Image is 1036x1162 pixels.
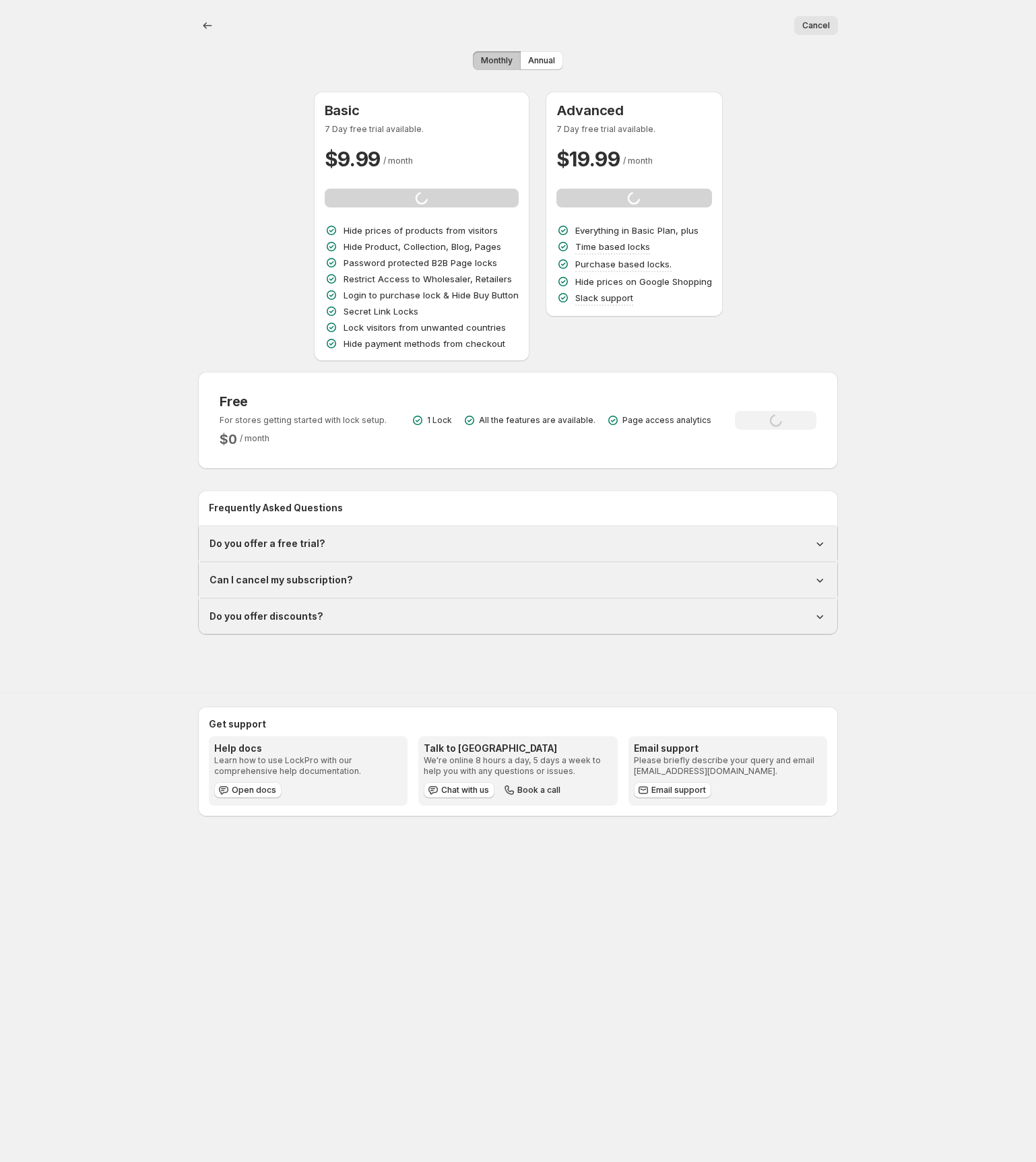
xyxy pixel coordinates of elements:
[424,742,612,755] h3: Talk to [GEOGRAPHIC_DATA]
[220,415,387,426] p: For stores getting started with lock setup.
[220,431,237,447] h2: $ 0
[520,51,563,70] button: Annual
[575,257,672,271] p: Purchase based locks.
[209,573,353,587] h1: Can I cancel my subscription?
[220,393,387,410] h3: Free
[209,610,323,623] h1: Do you offer discounts?
[344,240,501,253] p: Hide Product, Collection, Blog, Pages
[325,124,519,135] p: 7 Day free trial available.
[481,55,513,66] span: Monthly
[424,755,612,777] p: We're online 8 hours a day, 5 days a week to help you with any questions or issues.
[500,782,566,798] button: Book a call
[441,785,489,796] span: Chat with us
[383,156,413,166] span: / month
[427,415,452,426] p: 1 Lock
[198,16,217,35] button: Back
[556,124,712,135] p: 7 Day free trial available.
[802,20,830,31] span: Cancel
[344,337,505,350] p: Hide payment methods from checkout
[634,782,711,798] a: Email support
[479,415,595,426] p: All the features are available.
[344,256,497,269] p: Password protected B2B Page locks
[575,224,699,237] p: Everything in Basic Plan, plus
[209,717,827,731] h2: Get support
[344,272,512,286] p: Restrict Access to Wholesaler, Retailers
[232,785,276,796] span: Open docs
[209,537,325,550] h1: Do you offer a free trial?
[424,782,494,798] button: Chat with us
[575,291,633,304] p: Slack support
[794,16,838,35] button: Cancel
[575,275,712,288] p: Hide prices on Google Shopping
[344,304,418,318] p: Secret Link Locks
[473,51,521,70] button: Monthly
[214,782,282,798] a: Open docs
[344,288,519,302] p: Login to purchase lock & Hide Buy Button
[344,321,506,334] p: Lock visitors from unwanted countries
[240,433,269,443] span: / month
[214,742,402,755] h3: Help docs
[214,755,402,777] p: Learn how to use LockPro with our comprehensive help documentation.
[556,102,712,119] h3: Advanced
[623,156,653,166] span: / month
[575,240,650,253] p: Time based locks
[528,55,555,66] span: Annual
[325,146,381,172] h2: $ 9.99
[556,146,620,172] h2: $ 19.99
[622,415,711,426] p: Page access analytics
[634,755,822,777] p: Please briefly describe your query and email [EMAIL_ADDRESS][DOMAIN_NAME].
[634,742,822,755] h3: Email support
[209,501,827,515] h2: Frequently Asked Questions
[517,785,560,796] span: Book a call
[651,785,706,796] span: Email support
[344,224,498,237] p: Hide prices of products from visitors
[325,102,519,119] h3: Basic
